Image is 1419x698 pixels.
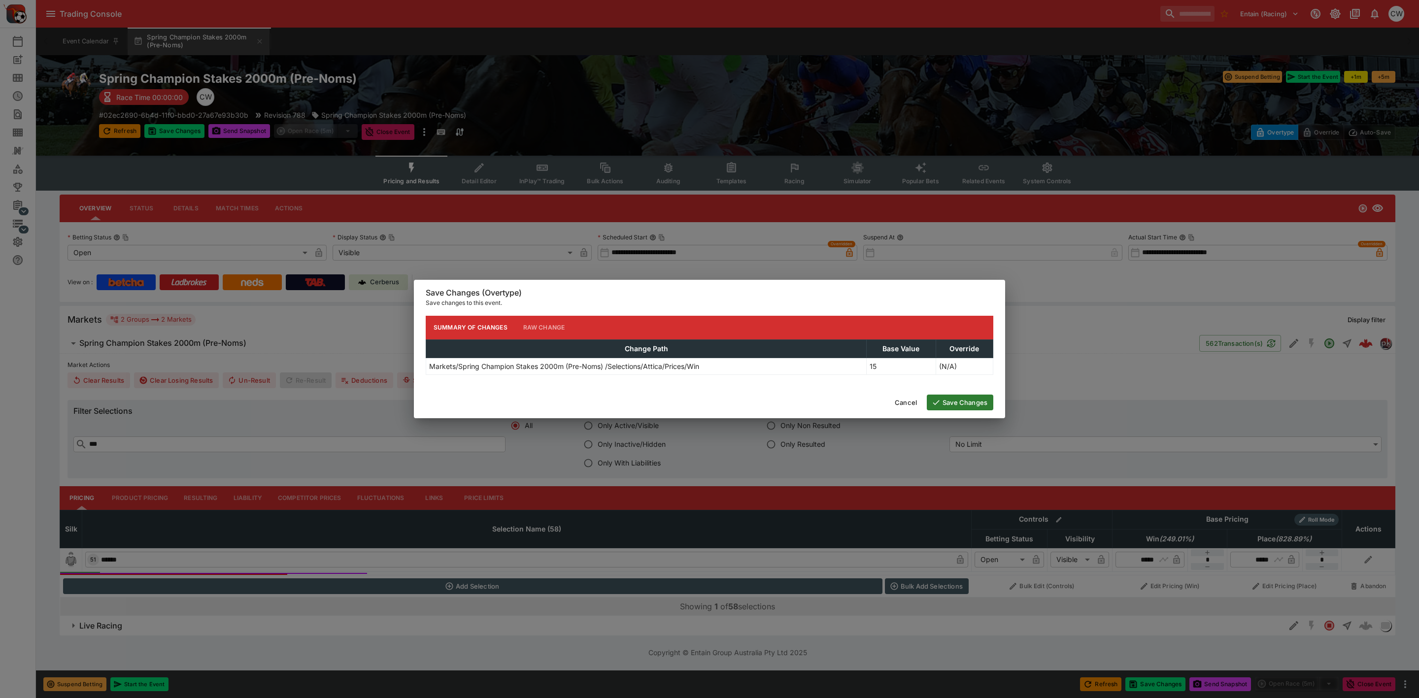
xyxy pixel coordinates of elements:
button: Raw Change [515,316,573,339]
button: Cancel [889,395,923,410]
button: Summary of Changes [426,316,515,339]
th: Base Value [867,339,936,358]
td: (N/A) [936,358,993,374]
h6: Save Changes (Overtype) [426,288,993,298]
td: 15 [867,358,936,374]
th: Change Path [426,339,867,358]
p: Markets/Spring Champion Stakes 2000m (Pre-Noms) /Selections/Attica/Prices/Win [429,361,699,371]
p: Save changes to this event. [426,298,993,308]
button: Save Changes [927,395,993,410]
th: Override [936,339,993,358]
